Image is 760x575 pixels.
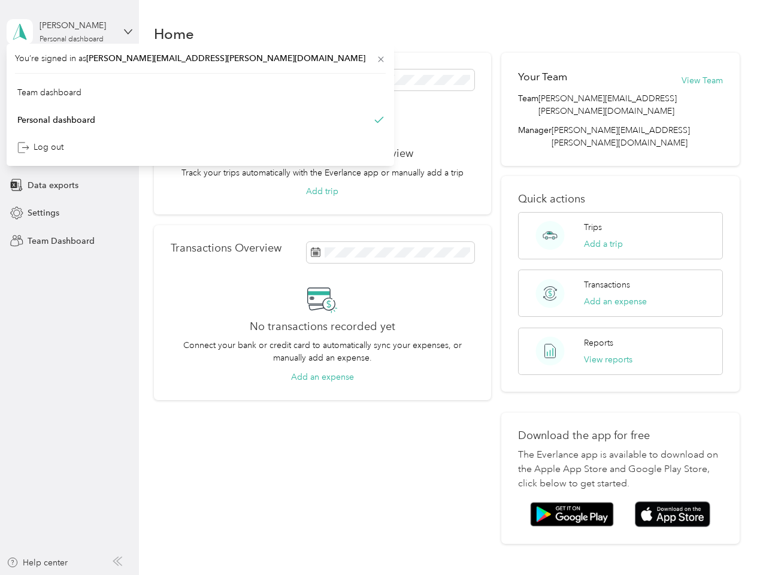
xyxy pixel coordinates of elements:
[584,353,632,366] button: View reports
[518,92,538,117] span: Team
[15,52,386,65] span: You’re signed in as
[181,167,464,179] p: Track your trips automatically with the Everlance app or manually add a trip
[17,141,63,153] div: Log out
[538,92,722,117] span: [PERSON_NAME][EMAIL_ADDRESS][PERSON_NAME][DOMAIN_NAME]
[518,429,722,442] p: Download the app for free
[693,508,760,575] iframe: Everlance-gr Chat Button Frame
[584,221,602,234] p: Trips
[518,448,722,491] p: The Everlance app is available to download on the Apple App Store and Google Play Store, click be...
[171,339,474,364] p: Connect your bank or credit card to automatically sync your expenses, or manually add an expense.
[250,320,395,333] h2: No transactions recorded yet
[518,69,567,84] h2: Your Team
[518,124,552,149] span: Manager
[584,279,630,291] p: Transactions
[154,28,194,40] h1: Home
[518,193,722,205] p: Quick actions
[86,53,365,63] span: [PERSON_NAME][EMAIL_ADDRESS][PERSON_NAME][DOMAIN_NAME]
[552,125,690,148] span: [PERSON_NAME][EMAIL_ADDRESS][PERSON_NAME][DOMAIN_NAME]
[17,86,81,99] div: Team dashboard
[17,113,95,126] div: Personal dashboard
[291,371,354,383] button: Add an expense
[682,74,723,87] button: View Team
[584,238,623,250] button: Add a trip
[530,502,614,527] img: Google play
[584,295,647,308] button: Add an expense
[40,19,114,32] div: [PERSON_NAME]
[635,501,710,527] img: App store
[306,185,338,198] button: Add trip
[28,179,78,192] span: Data exports
[7,556,68,569] button: Help center
[171,242,281,255] p: Transactions Overview
[584,337,613,349] p: Reports
[40,36,104,43] div: Personal dashboard
[28,235,95,247] span: Team Dashboard
[28,207,59,219] span: Settings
